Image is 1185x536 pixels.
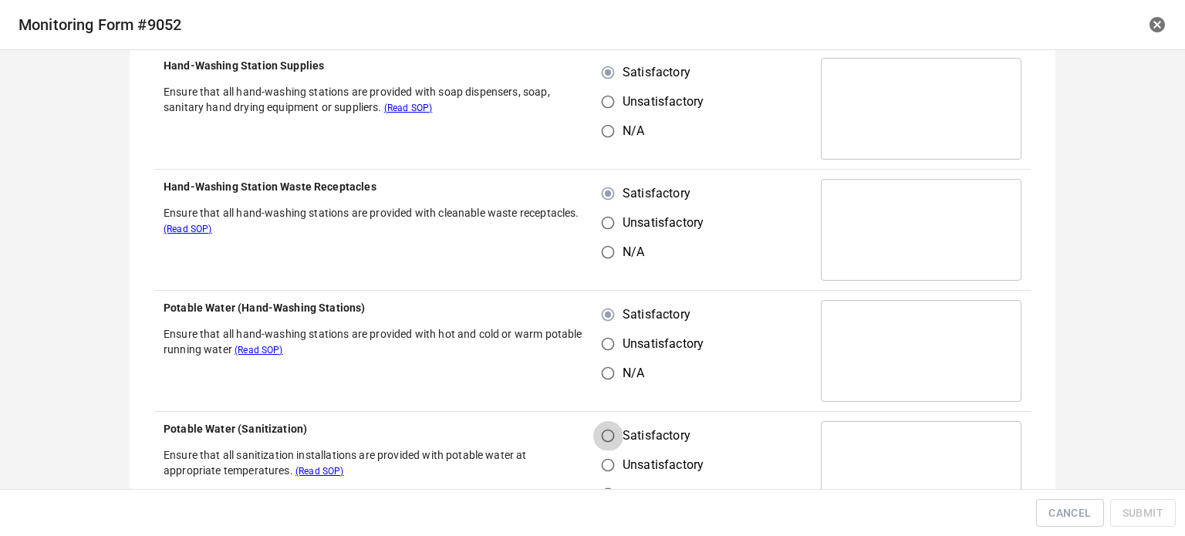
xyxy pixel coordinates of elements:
h6: Monitoring Form # 9052 [19,12,784,37]
p: Ensure that all sanitization installations are provided with potable water at appropriate tempera... [164,447,583,478]
span: Satisfactory [623,426,690,445]
span: Cancel [1048,504,1091,523]
b: Hand-Washing Station Supplies [164,59,324,72]
span: (Read SOP) [235,345,283,356]
span: (Read SOP) [164,224,212,234]
b: Potable Water (Sanitization) [164,423,307,435]
span: Unsatisfactory [623,335,704,353]
span: (Read SOP) [295,466,344,477]
span: N/A [623,364,644,383]
div: s/u [602,421,716,509]
span: Unsatisfactory [623,214,704,232]
span: Satisfactory [623,305,690,324]
span: Unsatisfactory [623,456,704,474]
div: s/u [602,300,716,388]
span: Satisfactory [623,63,690,82]
span: N/A [623,243,644,261]
p: Ensure that all hand-washing stations are provided with cleanable waste receptacles. [164,205,583,236]
div: s/u [602,58,716,146]
span: N/A [623,485,644,504]
span: Unsatisfactory [623,93,704,111]
div: s/u [602,179,716,267]
span: (Read SOP) [384,103,433,113]
span: Satisfactory [623,184,690,203]
button: Cancel [1036,499,1103,528]
p: Ensure that all hand-washing stations are provided with soap dispensers, soap, sanitary hand dryi... [164,84,583,115]
p: Ensure that all hand-washing stations are provided with hot and cold or warm potable running water [164,326,583,357]
b: Hand-Washing Station Waste Receptacles [164,180,376,193]
b: Potable Water (Hand-Washing Stations) [164,302,366,314]
span: N/A [623,122,644,140]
